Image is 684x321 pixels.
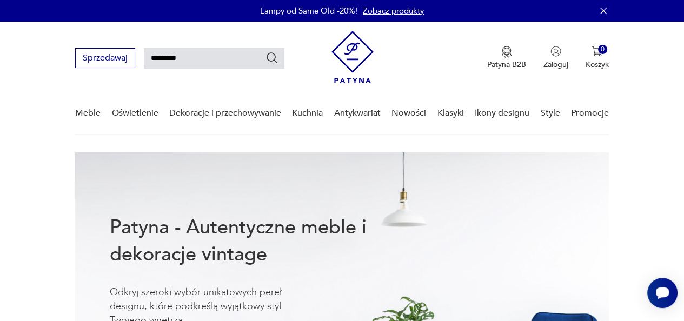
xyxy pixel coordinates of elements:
[112,92,158,134] a: Oświetlenie
[586,46,609,70] button: 0Koszyk
[487,46,526,70] button: Patyna B2B
[487,46,526,70] a: Ikona medaluPatyna B2B
[331,31,374,83] img: Patyna - sklep z meblami i dekoracjami vintage
[647,278,678,308] iframe: Smartsupp widget button
[110,214,397,268] h1: Patyna - Autentyczne meble i dekoracje vintage
[543,46,568,70] button: Zaloguj
[501,46,512,58] img: Ikona medalu
[169,92,281,134] a: Dekoracje i przechowywanie
[391,92,426,134] a: Nowości
[550,46,561,57] img: Ikonka użytkownika
[292,92,323,134] a: Kuchnia
[540,92,560,134] a: Style
[543,59,568,70] p: Zaloguj
[265,51,278,64] button: Szukaj
[571,92,609,134] a: Promocje
[260,5,357,16] p: Lampy od Same Old -20%!
[75,92,101,134] a: Meble
[363,5,424,16] a: Zobacz produkty
[75,48,135,68] button: Sprzedawaj
[592,46,602,57] img: Ikona koszyka
[334,92,381,134] a: Antykwariat
[487,59,526,70] p: Patyna B2B
[437,92,464,134] a: Klasyki
[475,92,529,134] a: Ikony designu
[75,55,135,63] a: Sprzedawaj
[586,59,609,70] p: Koszyk
[598,45,607,54] div: 0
